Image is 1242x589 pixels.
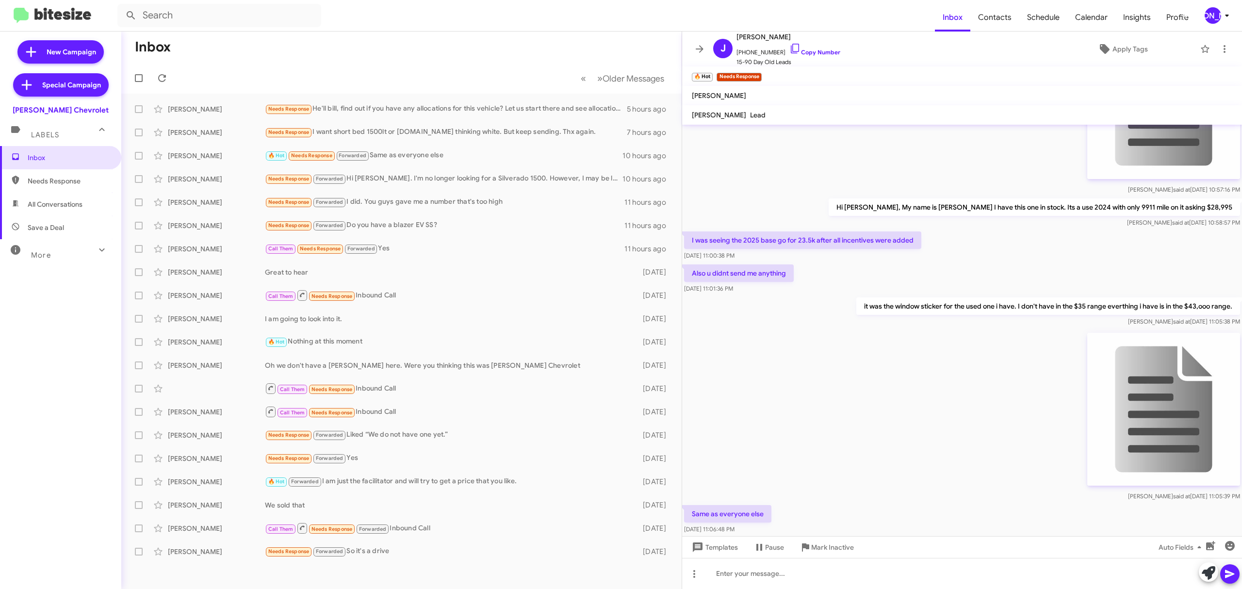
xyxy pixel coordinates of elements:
div: [PERSON_NAME] [168,337,265,347]
span: [PERSON_NAME] [736,31,840,43]
span: said at [1173,186,1190,193]
div: 10 hours ago [622,151,674,161]
button: Mark Inactive [792,539,862,556]
span: « [581,72,586,84]
span: Call Them [268,293,294,299]
div: [PERSON_NAME] [168,360,265,370]
div: [DATE] [632,547,674,556]
span: [DATE] 11:06:48 PM [684,525,735,533]
div: We sold that [265,500,632,510]
span: Needs Response [311,526,353,532]
span: [DATE] 11:00:38 PM [684,252,735,259]
span: Needs Response [268,176,310,182]
p: it was the window sticker for the used one i have. I don't have in the $35 range everthing i have... [856,297,1240,315]
span: Save a Deal [28,223,64,232]
button: Previous [575,68,592,88]
span: said at [1173,318,1190,325]
span: Forwarded [345,245,377,254]
span: Forwarded [313,198,345,207]
div: [PERSON_NAME] [168,500,265,510]
div: I am going to look into it. [265,314,632,324]
a: Inbox [935,3,970,32]
div: Great to hear [265,267,632,277]
span: Templates [690,539,738,556]
button: Pause [746,539,792,556]
div: So it's a drive [265,546,632,557]
span: Needs Response [268,199,310,205]
span: Needs Response [268,548,310,555]
span: Apply Tags [1112,40,1148,58]
div: 7 hours ago [627,128,674,137]
span: Call Them [280,409,305,416]
span: [PHONE_NUMBER] [736,43,840,57]
span: [PERSON_NAME] [692,91,746,100]
div: [PERSON_NAME] [168,524,265,533]
div: [DATE] [632,360,674,370]
div: [PERSON_NAME] [168,221,265,230]
span: Lead [750,111,766,119]
a: Insights [1115,3,1159,32]
div: Do you have a blazer EV SS? [265,220,624,231]
span: 🔥 Hot [268,478,285,485]
span: [PERSON_NAME] [DATE] 11:05:38 PM [1128,318,1240,325]
small: 🔥 Hot [692,73,713,82]
span: said at [1173,492,1190,500]
div: [PERSON_NAME] [168,291,265,300]
span: Older Messages [603,73,664,84]
span: Forwarded [337,151,369,161]
div: [PERSON_NAME] [168,430,265,440]
div: [DATE] [632,267,674,277]
a: Calendar [1067,3,1115,32]
span: [PERSON_NAME] [692,111,746,119]
span: More [31,251,51,260]
div: [DATE] [632,454,674,463]
a: Contacts [970,3,1019,32]
div: 11 hours ago [624,197,674,207]
div: I am just the facilitator and will try to get a price that you like. [265,476,632,487]
div: [DATE] [632,430,674,440]
input: Search [117,4,321,27]
span: said at [1172,219,1189,226]
span: Call Them [268,526,294,532]
div: [DATE] [632,524,674,533]
span: Needs Response [268,222,310,229]
a: Profile [1159,3,1196,32]
div: [PERSON_NAME] [1205,7,1221,24]
div: Oh we don't have a [PERSON_NAME] here. Were you thinking this was [PERSON_NAME] Chevrolet [265,360,632,370]
div: [DATE] [632,407,674,417]
div: [DATE] [632,477,674,487]
div: 5 hours ago [627,104,674,114]
div: [PERSON_NAME] Chevrolet [13,105,109,115]
span: Needs Response [268,129,310,135]
span: Forwarded [289,477,321,487]
div: Yes [265,243,624,254]
span: [PERSON_NAME] [DATE] 10:58:57 PM [1127,219,1240,226]
div: 11 hours ago [624,221,674,230]
a: Copy Number [789,49,840,56]
span: Inbox [28,153,110,163]
span: Forwarded [357,524,389,534]
span: [PERSON_NAME] [DATE] 10:57:16 PM [1128,186,1240,193]
span: Forwarded [313,221,345,230]
small: Needs Response [717,73,761,82]
div: Nothing at this moment [265,336,632,347]
span: Auto Fields [1159,539,1205,556]
div: [DATE] [632,337,674,347]
nav: Page navigation example [575,68,670,88]
div: Inbound Call [265,522,632,534]
div: Liked “We do not have one yet.” [265,429,632,441]
a: Special Campaign [13,73,109,97]
div: [PERSON_NAME] [168,174,265,184]
span: 15-90 Day Old Leads [736,57,840,67]
span: Needs Response [28,176,110,186]
p: Same as everyone else [684,505,771,523]
div: Yes [265,453,632,464]
div: [PERSON_NAME] [168,314,265,324]
span: Mark Inactive [811,539,854,556]
span: Needs Response [311,409,353,416]
span: New Campaign [47,47,96,57]
button: Apply Tags [1049,40,1195,58]
span: Needs Response [300,245,341,252]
